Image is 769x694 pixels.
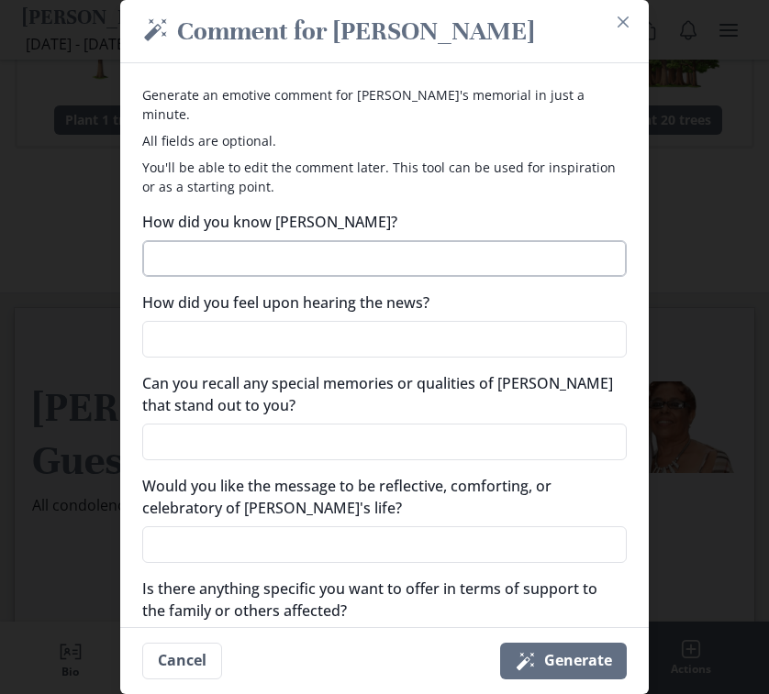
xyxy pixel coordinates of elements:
[142,372,616,416] label: Can you recall any special memories or qualities of [PERSON_NAME] that stand out to you?
[500,643,627,679] button: Generate
[142,158,627,196] p: You'll be able to edit the comment later. This tool can be used for inspiration or as a starting ...
[142,475,616,519] label: Would you like the message to be reflective, comforting, or celebratory of [PERSON_NAME]'s life?
[142,15,627,48] h2: Comment for [PERSON_NAME]
[608,7,638,37] button: Close
[142,643,222,679] button: Cancel
[142,85,627,124] p: Generate an emotive comment for [PERSON_NAME]'s memorial in just a minute.
[142,578,616,622] label: Is there anything specific you want to offer in terms of support to the family or others affected?
[142,211,616,233] label: How did you know [PERSON_NAME]?
[142,131,627,150] p: All fields are optional.
[142,292,616,314] label: How did you feel upon hearing the news?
